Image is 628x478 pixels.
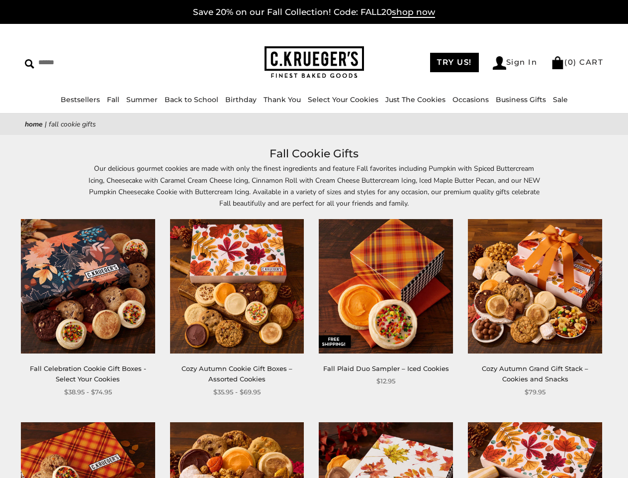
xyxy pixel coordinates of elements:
nav: breadcrumbs [25,119,603,130]
span: Fall Cookie Gifts [49,119,96,129]
a: Occasions [452,95,489,104]
img: Cozy Autumn Grand Gift Stack – Cookies and Snacks [468,219,602,354]
a: Sign In [493,56,538,70]
img: Search [25,59,34,69]
a: Cozy Autumn Cookie Gift Boxes – Assorted Cookies [181,364,292,383]
img: Fall Plaid Duo Sampler – Iced Cookies [319,219,453,354]
a: Just The Cookies [385,95,446,104]
a: TRY US! [430,53,479,72]
span: $35.95 - $69.95 [213,387,261,397]
a: Thank You [264,95,301,104]
a: Back to School [165,95,218,104]
a: (0) CART [551,57,603,67]
img: Bag [551,56,564,69]
a: Summer [126,95,158,104]
a: Fall Plaid Duo Sampler – Iced Cookies [323,364,449,372]
a: Save 20% on our Fall Collection! Code: FALL20shop now [193,7,435,18]
img: C.KRUEGER'S [265,46,364,79]
span: 0 [568,57,574,67]
img: Cozy Autumn Cookie Gift Boxes – Assorted Cookies [170,219,304,354]
a: Home [25,119,43,129]
span: $79.95 [525,387,545,397]
a: Fall Celebration Cookie Gift Boxes - Select Your Cookies [30,364,146,383]
img: Account [493,56,506,70]
span: $38.95 - $74.95 [64,387,112,397]
img: Fall Celebration Cookie Gift Boxes - Select Your Cookies [21,219,155,354]
input: Search [25,55,157,70]
span: | [45,119,47,129]
span: Our delicious gourmet cookies are made with only the finest ingredients and feature Fall favorite... [89,164,540,208]
a: Cozy Autumn Grand Gift Stack – Cookies and Snacks [482,364,588,383]
a: Birthday [225,95,257,104]
a: Bestsellers [61,95,100,104]
span: $12.95 [376,376,395,386]
h1: Fall Cookie Gifts [40,145,588,163]
a: Sale [553,95,568,104]
a: Select Your Cookies [308,95,378,104]
span: shop now [392,7,435,18]
a: Fall [107,95,119,104]
a: Business Gifts [496,95,546,104]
